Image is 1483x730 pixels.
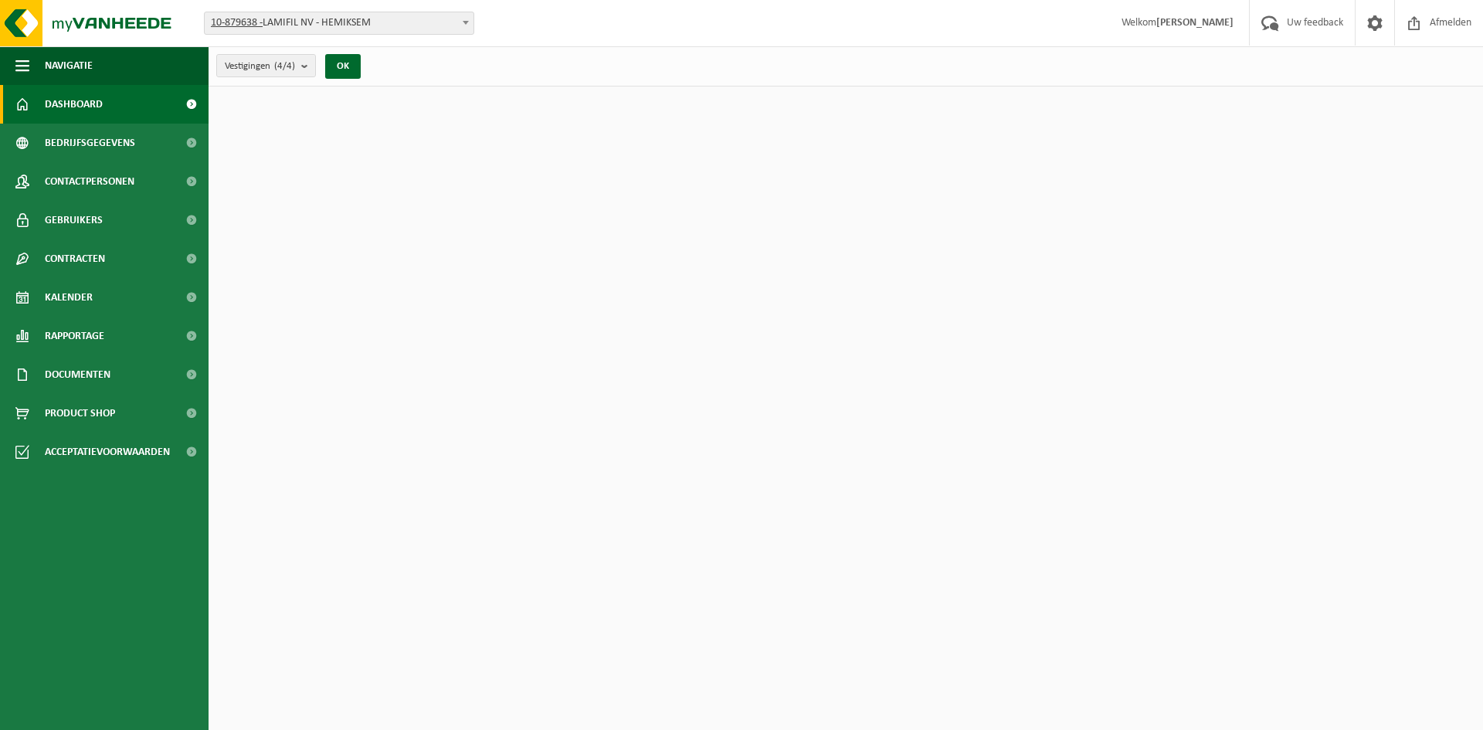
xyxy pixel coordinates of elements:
[204,12,474,35] span: 10-879638 - LAMIFIL NV - HEMIKSEM
[45,355,110,394] span: Documenten
[45,46,93,85] span: Navigatie
[1156,17,1234,29] strong: [PERSON_NAME]
[45,317,104,355] span: Rapportage
[225,55,295,78] span: Vestigingen
[45,433,170,471] span: Acceptatievoorwaarden
[45,162,134,201] span: Contactpersonen
[216,54,316,77] button: Vestigingen(4/4)
[211,17,263,29] tcxspan: Call 10-879638 - via 3CX
[325,54,361,79] button: OK
[45,201,103,239] span: Gebruikers
[45,278,93,317] span: Kalender
[45,394,115,433] span: Product Shop
[45,124,135,162] span: Bedrijfsgegevens
[205,12,473,34] span: 10-879638 - LAMIFIL NV - HEMIKSEM
[45,239,105,278] span: Contracten
[45,85,103,124] span: Dashboard
[274,61,295,71] count: (4/4)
